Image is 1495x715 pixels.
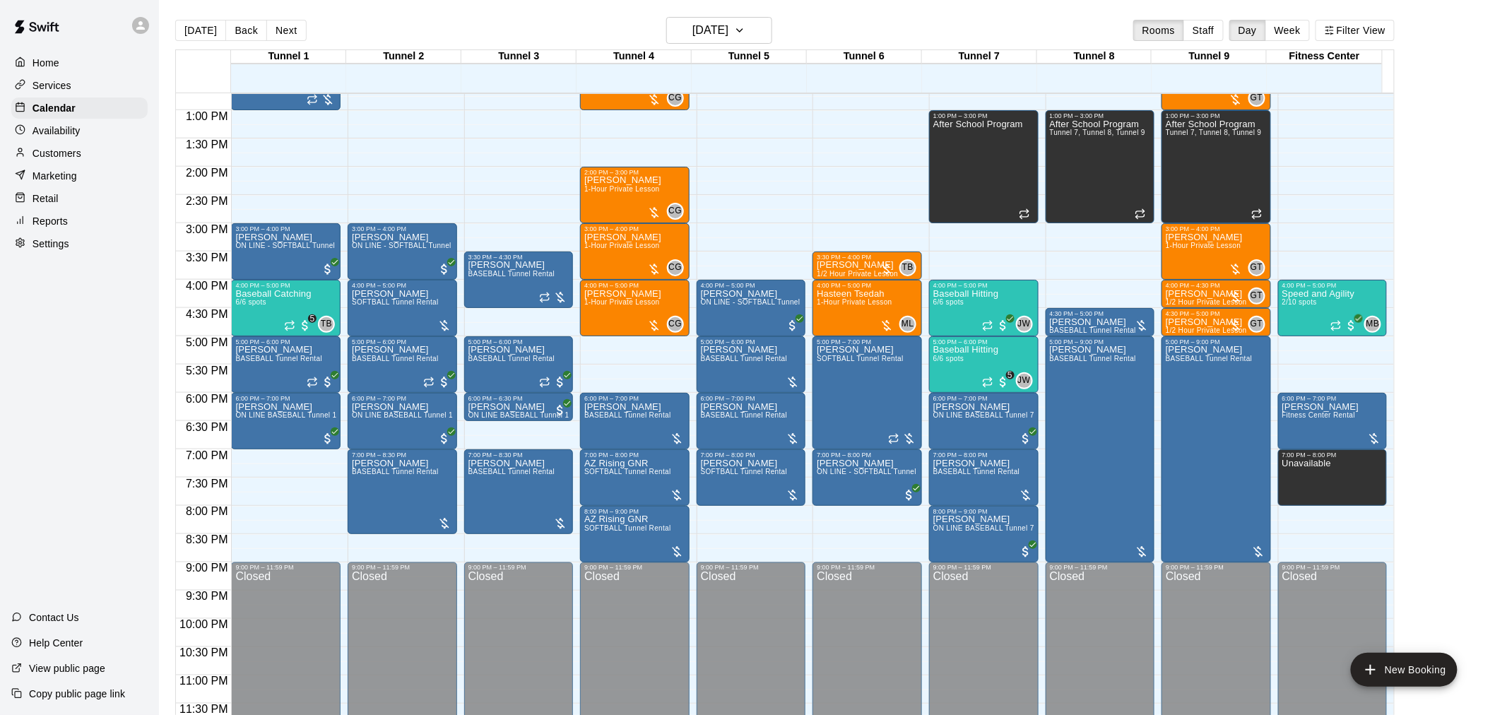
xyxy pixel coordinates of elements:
[321,432,335,446] span: All customers have paid
[352,565,453,572] div: 9:00 PM – 11:59 PM
[1254,288,1265,305] span: Gilbert Tussey
[231,280,341,336] div: 4:00 PM – 5:00 PM: Baseball Catching
[464,336,574,393] div: 5:00 PM – 6:00 PM: BASEBALL Tunnel Rental
[468,565,569,572] div: 9:00 PM – 11:59 PM
[1037,50,1152,64] div: Tunnel 8
[1133,20,1184,41] button: Rooms
[235,355,322,362] span: BASEBALL Tunnel Rental
[461,50,577,64] div: Tunnel 3
[1183,20,1224,41] button: Staff
[182,562,232,574] span: 9:00 PM
[1166,129,1262,136] span: Tunnel 7, Tunnel 8, Tunnel 9
[231,393,341,449] div: 6:00 PM – 7:00 PM: Jamie Wicks
[182,506,232,518] span: 8:00 PM
[1050,565,1151,572] div: 9:00 PM – 11:59 PM
[1251,91,1263,105] span: GT
[933,524,1065,532] span: ON LINE BASEBALL Tunnel 7-9 Rental
[1162,110,1271,223] div: 1:00 PM – 3:00 PM: After School Program
[673,90,684,107] span: Corrin Green
[324,316,335,333] span: Tate Budnick
[11,211,148,232] a: Reports
[352,298,439,306] span: SOFTBALL Tunnel Rental
[175,20,226,41] button: [DATE]
[982,320,993,331] span: Recurring event
[468,270,555,278] span: BASEBALL Tunnel Rental
[32,146,81,160] p: Customers
[231,336,341,393] div: 5:00 PM – 6:00 PM: BASEBALL Tunnel Rental
[235,282,336,289] div: 4:00 PM – 5:00 PM
[817,451,918,459] div: 7:00 PM – 8:00 PM
[786,319,800,333] span: All customers have paid
[1366,317,1380,331] span: MB
[888,433,899,444] span: Recurring event
[32,101,76,115] p: Calendar
[933,395,1034,402] div: 6:00 PM – 7:00 PM
[580,223,690,280] div: 3:00 PM – 4:00 PM: 1-Hour Private Lesson
[701,338,802,345] div: 5:00 PM – 6:00 PM
[899,259,916,276] div: Tate Budnick
[32,169,77,183] p: Marketing
[348,449,457,534] div: 7:00 PM – 8:30 PM: BASEBALL Tunnel Rental
[701,451,802,459] div: 7:00 PM – 8:00 PM
[182,365,232,377] span: 5:30 PM
[32,191,59,206] p: Retail
[1166,310,1267,317] div: 4:30 PM – 5:00 PM
[1022,316,1033,333] span: Joey Wozniak
[668,261,682,275] span: CG
[1251,289,1263,303] span: GT
[812,252,922,280] div: 3:30 PM – 4:00 PM: 1/2 Hour Private Lesson
[667,203,684,220] div: Corrin Green
[1316,20,1395,41] button: Filter View
[584,169,685,176] div: 2:00 PM – 3:00 PM
[701,565,802,572] div: 9:00 PM – 11:59 PM
[352,225,453,232] div: 3:00 PM – 4:00 PM
[352,338,453,345] div: 5:00 PM – 6:00 PM
[352,451,453,459] div: 7:00 PM – 8:30 PM
[11,120,148,141] div: Availability
[697,280,806,336] div: 4:00 PM – 5:00 PM: Charlee Trujillo
[580,506,690,562] div: 8:00 PM – 9:00 PM: SOFTBALL Tunnel Rental
[29,687,125,701] p: Copy public page link
[668,91,682,105] span: CG
[1046,336,1155,562] div: 5:00 PM – 9:00 PM: BASEBALL Tunnel Rental
[1278,393,1388,449] div: 6:00 PM – 7:00 PM: Fitness Center Rental
[1282,451,1383,459] div: 7:00 PM – 8:00 PM
[1282,395,1383,402] div: 6:00 PM – 7:00 PM
[1282,565,1383,572] div: 9:00 PM – 11:59 PM
[284,320,295,331] span: Recurring event
[352,242,488,249] span: ON LINE - SOFTBALL Tunnel 1-6 Rental
[235,225,336,232] div: 3:00 PM – 4:00 PM
[1166,282,1267,289] div: 4:00 PM – 4:30 PM
[437,432,451,446] span: All customers have paid
[235,565,336,572] div: 9:00 PM – 11:59 PM
[11,52,148,73] a: Home
[231,223,341,280] div: 3:00 PM – 4:00 PM: Elliot Almeida
[701,298,837,306] span: ON LINE - SOFTBALL Tunnel 1-6 Rental
[235,338,336,345] div: 5:00 PM – 6:00 PM
[468,451,569,459] div: 7:00 PM – 8:30 PM
[11,75,148,96] a: Services
[307,377,318,388] span: Recurring event
[580,449,690,506] div: 7:00 PM – 8:00 PM: SOFTBALL Tunnel Rental
[318,316,335,333] div: Tate Budnick
[1166,298,1247,306] span: 1/2 Hour Private Lesson
[584,298,660,306] span: 1-Hour Private Lesson
[580,167,690,223] div: 2:00 PM – 3:00 PM: 1-Hour Private Lesson
[1016,316,1033,333] div: Joey Wozniak
[817,282,918,289] div: 4:00 PM – 5:00 PM
[1251,317,1263,331] span: GT
[11,233,148,254] a: Settings
[182,421,232,433] span: 6:30 PM
[1016,372,1033,389] div: Joey Wozniak
[929,393,1039,449] div: 6:00 PM – 7:00 PM: Jamie Wicks
[437,262,451,276] span: All customers have paid
[701,395,802,402] div: 6:00 PM – 7:00 PM
[1267,50,1382,64] div: Fitness Center
[667,316,684,333] div: Corrin Green
[266,20,306,41] button: Next
[817,565,918,572] div: 9:00 PM – 11:59 PM
[996,319,1010,333] span: All customers have paid
[1166,326,1247,334] span: 1/2 Hour Private Lesson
